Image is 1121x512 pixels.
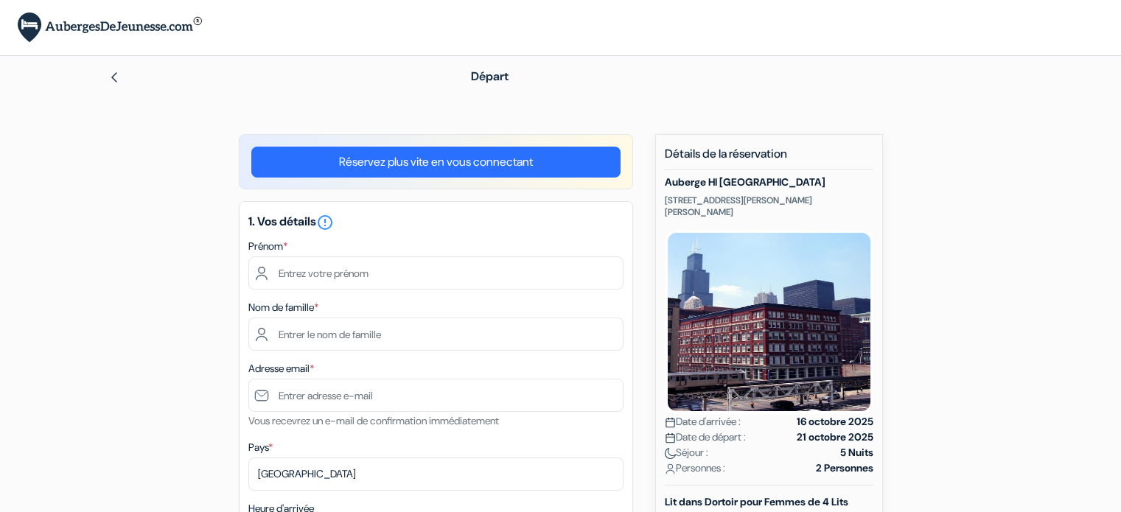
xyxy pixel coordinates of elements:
img: AubergesDeJeunesse.com [18,13,202,43]
strong: 16 octobre 2025 [797,414,873,429]
b: Lit dans Dortoir pour Femmes de 4 Lits [665,495,848,508]
a: error_outline [316,214,334,229]
label: Adresse email [248,361,314,376]
strong: 2 Personnes [816,460,873,476]
strong: 21 octobre 2025 [797,429,873,445]
input: Entrer adresse e-mail [248,379,624,412]
label: Nom de famille [248,300,318,315]
span: Personnes : [665,460,725,476]
h5: 1. Vos détails [248,214,624,231]
img: moon.svg [665,448,676,459]
img: left_arrow.svg [108,71,120,83]
img: calendar.svg [665,432,676,443]
img: user_icon.svg [665,463,676,474]
span: Date d'arrivée : [665,414,741,429]
p: [STREET_ADDRESS][PERSON_NAME][PERSON_NAME] [665,194,873,218]
a: Réservez plus vite en vous connectant [251,147,621,178]
img: calendar.svg [665,417,676,428]
input: Entrez votre prénom [248,256,624,290]
span: Séjour : [665,445,708,460]
small: Vous recevrez un e-mail de confirmation immédiatement [248,414,499,427]
h5: Détails de la réservation [665,147,873,170]
strong: 5 Nuits [840,445,873,460]
span: Départ [471,69,509,84]
span: Date de départ : [665,429,746,445]
label: Pays [248,440,273,455]
i: error_outline [316,214,334,231]
input: Entrer le nom de famille [248,318,624,351]
h5: Auberge HI [GEOGRAPHIC_DATA] [665,176,873,189]
label: Prénom [248,239,287,254]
